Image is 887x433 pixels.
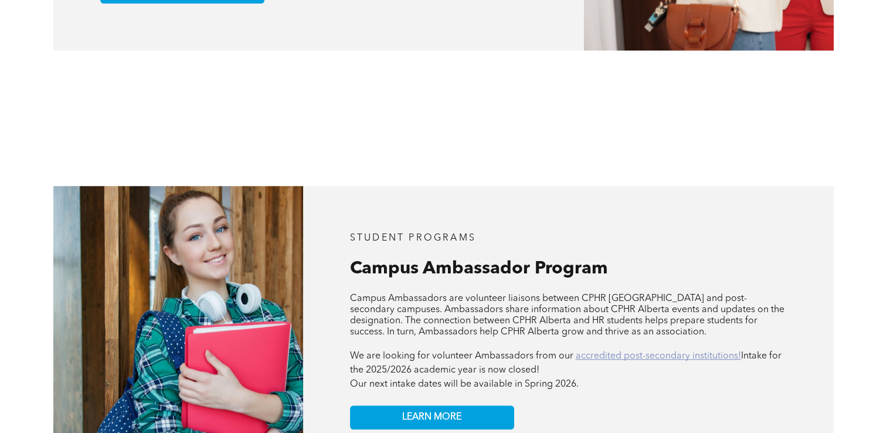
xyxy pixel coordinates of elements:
span: Our next intake dates will be available in Spring 2026. [350,380,579,389]
a: LEARN MORE [350,405,514,429]
span: LEARN MORE [402,412,461,423]
span: Campus Ambassador Program [350,260,608,278]
span: We are looking for volunteer Ambassadors from our [350,351,573,361]
span: Campus Ambassadors are volunteer liaisons between CPHR [GEOGRAPHIC_DATA] and post-secondary campu... [350,294,784,337]
span: STUDENT PROGRAMS [350,234,476,243]
a: accredited post-secondary institutions! [576,351,741,361]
